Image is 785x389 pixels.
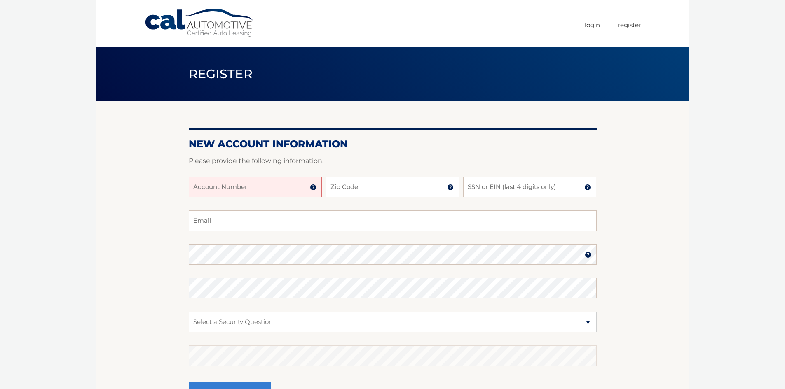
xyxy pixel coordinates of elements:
[189,177,322,197] input: Account Number
[618,18,641,32] a: Register
[585,18,600,32] a: Login
[144,8,255,37] a: Cal Automotive
[585,252,591,258] img: tooltip.svg
[310,184,316,191] img: tooltip.svg
[584,184,591,191] img: tooltip.svg
[463,177,596,197] input: SSN or EIN (last 4 digits only)
[189,66,253,82] span: Register
[447,184,454,191] img: tooltip.svg
[189,210,597,231] input: Email
[326,177,459,197] input: Zip Code
[189,155,597,167] p: Please provide the following information.
[189,138,597,150] h2: New Account Information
